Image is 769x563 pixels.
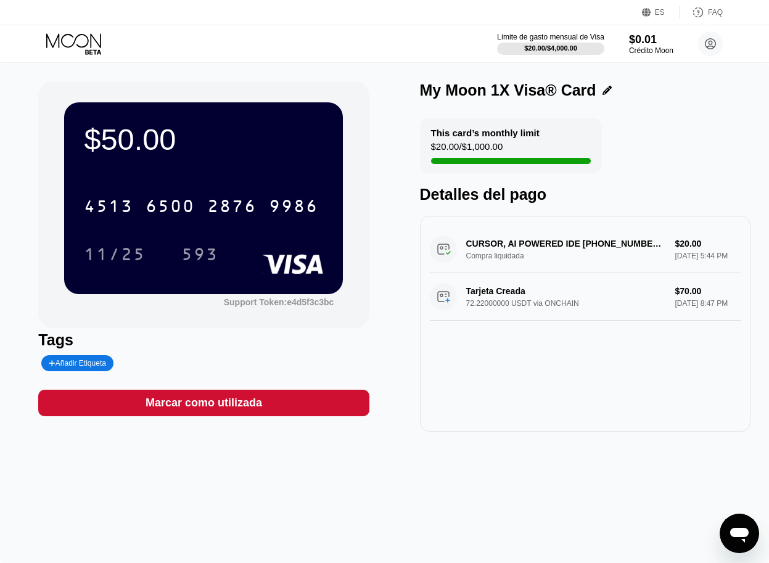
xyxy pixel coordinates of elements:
div: $0.01Crédito Moon [629,33,673,55]
div: 11/25 [84,246,146,266]
div: Crédito Moon [629,46,673,55]
div: Support Token: e4d5f3c3bc [224,297,334,307]
div: Límite de gasto mensual de Visa$20.00/$4,000.00 [497,33,604,55]
div: Marcar como utilizada [38,390,369,416]
div: 4513 [84,198,133,218]
iframe: Кнопка запуска окна обмена сообщениями [720,514,759,553]
div: 6500 [146,198,195,218]
div: FAQ [708,8,723,17]
div: 2876 [207,198,257,218]
div: Detalles del pago [420,186,750,203]
div: Support Token:e4d5f3c3bc [224,297,334,307]
div: Límite de gasto mensual de Visa [497,33,604,41]
div: 9986 [269,198,318,218]
div: 11/25 [75,239,155,269]
div: ES [655,8,665,17]
div: Añadir Etiqueta [49,359,106,368]
div: $0.01 [629,33,673,46]
div: 593 [172,239,228,269]
div: 593 [181,246,218,266]
div: ES [642,6,680,18]
div: Tags [38,331,369,349]
div: 4513650028769986 [76,191,326,221]
div: $20.00 / $4,000.00 [524,44,577,52]
div: FAQ [680,6,723,18]
div: My Moon 1X Visa® Card [420,81,596,99]
div: Marcar como utilizada [146,396,262,410]
div: Añadir Etiqueta [41,355,113,371]
div: $20.00 / $1,000.00 [431,141,503,158]
div: $50.00 [84,122,323,157]
div: This card’s monthly limit [431,128,540,138]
